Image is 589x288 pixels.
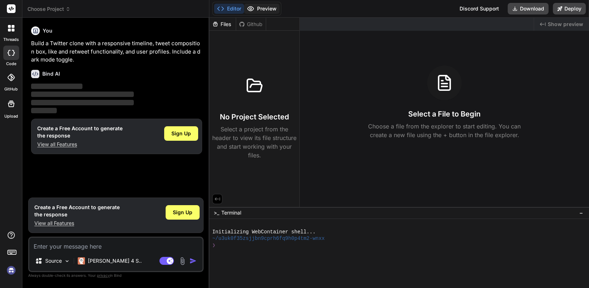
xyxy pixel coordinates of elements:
[88,257,142,264] p: [PERSON_NAME] 4 S..
[78,257,85,264] img: Claude 4 Sonnet
[4,86,18,92] label: GitHub
[508,3,549,14] button: Download
[34,204,120,218] h1: Create a Free Account to generate the response
[578,207,585,219] button: −
[4,113,18,119] label: Upload
[171,130,191,137] span: Sign Up
[64,258,70,264] img: Pick Models
[553,3,586,14] button: Deploy
[6,61,16,67] label: code
[31,108,57,113] span: ‌
[5,264,17,276] img: signin
[221,209,241,216] span: Terminal
[212,229,316,236] span: Initializing WebContainer shell...
[27,5,71,13] span: Choose Project
[236,21,266,28] div: Github
[37,125,123,139] h1: Create a Free Account to generate the response
[212,235,325,242] span: ~/u3uk0f35zsjjbn9cprh6fq9h0p4tm2-wnxx
[45,257,62,264] p: Source
[31,84,82,89] span: ‌
[214,4,244,14] button: Editor
[244,4,279,14] button: Preview
[42,70,60,77] h6: Bind AI
[189,257,197,264] img: icon
[220,112,289,122] h3: No Project Selected
[212,242,216,249] span: ❯
[579,209,583,216] span: −
[548,21,583,28] span: Show preview
[31,100,134,105] span: ‌
[37,141,123,148] p: View all Features
[28,272,204,279] p: Always double-check its answers. Your in Bind
[31,92,134,97] span: ‌
[209,21,236,28] div: Files
[455,3,503,14] div: Discord Support
[31,39,202,64] p: Build a Twitter clone with a responsive timeline, tweet composition box, like and retweet functio...
[214,209,219,216] span: >_
[173,209,192,216] span: Sign Up
[34,220,120,227] p: View all Features
[178,257,187,265] img: attachment
[3,37,19,43] label: threads
[363,122,525,139] p: Choose a file from the explorer to start editing. You can create a new file using the + button in...
[97,273,110,278] span: privacy
[43,27,52,34] h6: You
[212,125,296,160] p: Select a project from the header to view its file structure and start working with your files.
[408,109,481,119] h3: Select a File to Begin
